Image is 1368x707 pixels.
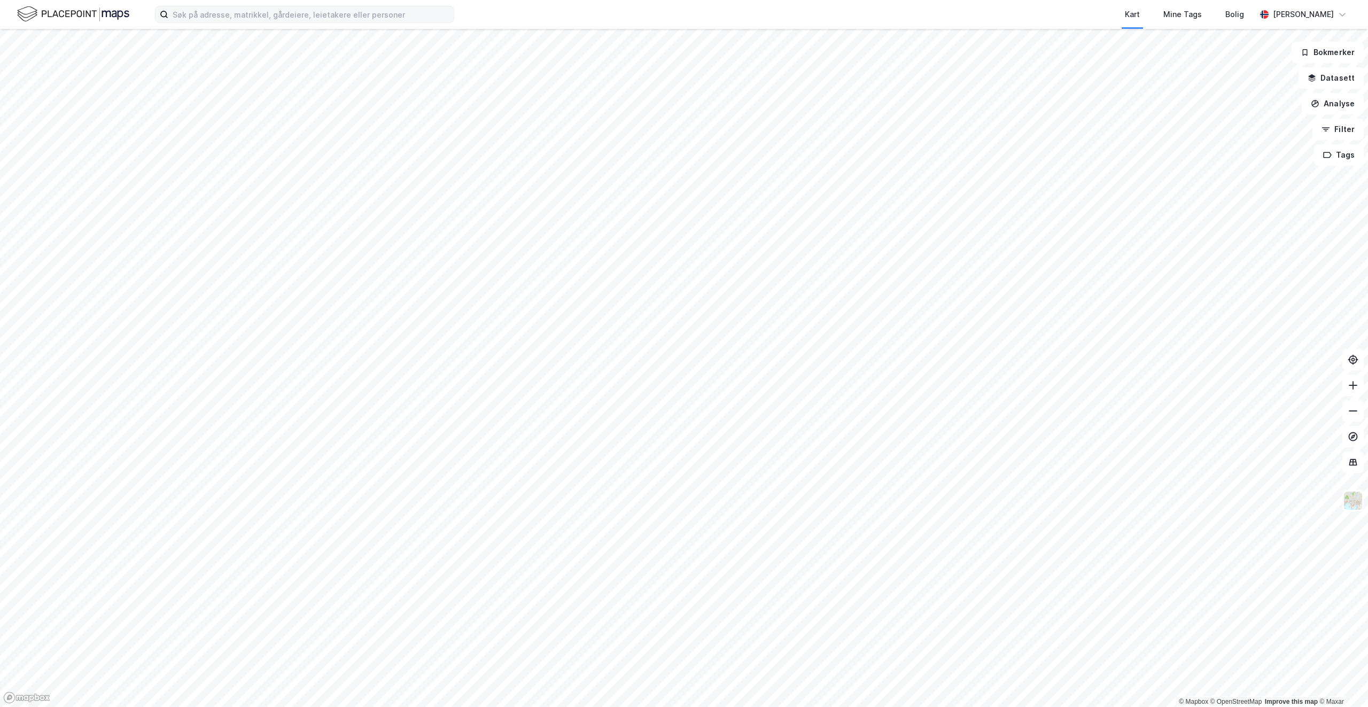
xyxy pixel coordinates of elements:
div: Kontrollprogram for chat [1315,656,1368,707]
div: Bolig [1225,8,1244,21]
img: logo.f888ab2527a4732fd821a326f86c7f29.svg [17,5,129,24]
div: Mine Tags [1163,8,1202,21]
div: [PERSON_NAME] [1273,8,1334,21]
input: Søk på adresse, matrikkel, gårdeiere, leietakere eller personer [168,6,454,22]
iframe: Chat Widget [1315,656,1368,707]
div: Kart [1125,8,1140,21]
